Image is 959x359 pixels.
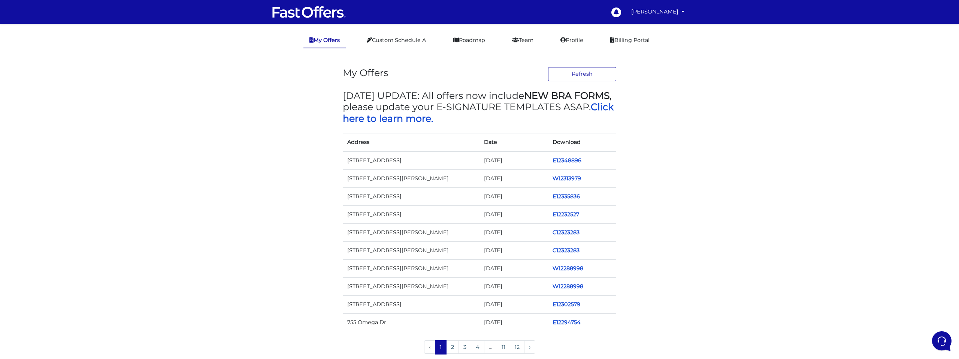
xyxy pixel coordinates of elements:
[17,121,122,129] input: Search for an Article...
[459,340,471,354] a: 3
[510,340,524,354] a: 12
[424,340,435,355] li: « Previous
[479,260,548,278] td: [DATE]
[479,278,548,296] td: [DATE]
[343,260,479,278] td: [STREET_ADDRESS][PERSON_NAME]
[12,75,138,90] button: Start a Conversation
[24,54,39,69] img: dark
[343,314,479,332] td: 755 Omega Dr
[553,193,580,200] a: E12335836
[12,105,51,111] span: Find an Answer
[22,251,35,258] p: Home
[553,157,581,164] a: E12348896
[12,42,61,48] span: Your Conversations
[343,169,479,187] td: [STREET_ADDRESS][PERSON_NAME]
[524,340,535,354] a: Next »
[343,67,388,78] h3: My Offers
[931,330,953,352] iframe: Customerly Messenger Launcher
[343,133,479,151] th: Address
[553,211,579,218] a: E12232527
[479,169,548,187] td: [DATE]
[471,340,484,354] a: 4
[303,33,346,48] a: My Offers
[553,175,581,182] a: W12313979
[497,340,510,354] a: 11
[604,33,656,48] a: Billing Portal
[628,4,687,19] a: [PERSON_NAME]
[553,283,583,290] a: W12288998
[479,242,548,260] td: [DATE]
[479,296,548,314] td: [DATE]
[116,251,126,258] p: Help
[479,133,548,151] th: Date
[553,247,580,254] a: C12323283
[479,223,548,241] td: [DATE]
[52,241,98,258] button: Messages
[343,90,616,124] h3: [DATE] UPDATE: All offers now include , please update your E-SIGNATURE TEMPLATES ASAP.
[554,33,589,48] a: Profile
[506,33,539,48] a: Team
[479,187,548,205] td: [DATE]
[548,67,617,81] button: Refresh
[447,33,491,48] a: Roadmap
[343,205,479,223] td: [STREET_ADDRESS]
[343,187,479,205] td: [STREET_ADDRESS]
[343,296,479,314] td: [STREET_ADDRESS]
[479,205,548,223] td: [DATE]
[6,6,126,30] h2: Hello [PERSON_NAME] 👋
[446,340,459,354] a: 2
[54,79,105,85] span: Start a Conversation
[548,133,617,151] th: Download
[343,223,479,241] td: [STREET_ADDRESS][PERSON_NAME]
[553,319,581,326] a: E12294754
[343,278,479,296] td: [STREET_ADDRESS][PERSON_NAME]
[343,242,479,260] td: [STREET_ADDRESS][PERSON_NAME]
[524,90,609,101] strong: NEW BRA FORMS
[479,314,548,332] td: [DATE]
[435,340,447,354] span: 1
[121,42,138,48] a: See all
[553,229,580,236] a: C12323283
[343,151,479,170] td: [STREET_ADDRESS]
[98,241,144,258] button: Help
[553,265,583,272] a: W12288998
[553,301,580,308] a: E12302579
[64,251,86,258] p: Messages
[12,54,27,69] img: dark
[6,241,52,258] button: Home
[361,33,432,48] a: Custom Schedule A
[93,105,138,111] a: Open Help Center
[479,151,548,170] td: [DATE]
[343,101,614,124] a: Click here to learn more.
